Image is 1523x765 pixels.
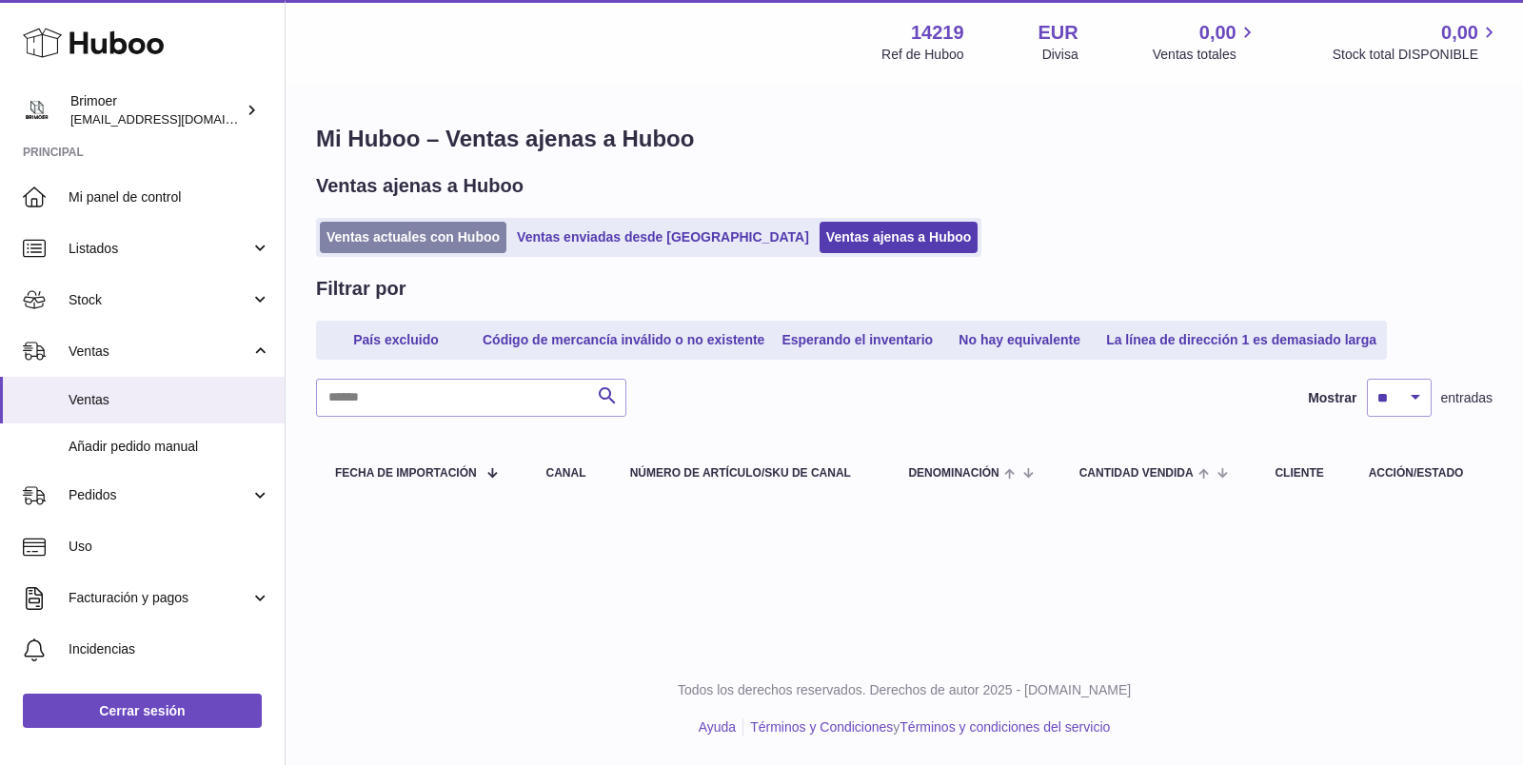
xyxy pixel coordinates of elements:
[1441,20,1478,46] span: 0,00
[943,324,1096,356] a: No hay equivalente
[316,276,405,302] h2: Filtrar por
[881,46,963,64] div: Ref de Huboo
[1099,324,1383,356] a: La línea de dirección 1 es demasiado larga
[69,589,250,607] span: Facturación y pagos
[69,240,250,258] span: Listados
[911,20,964,46] strong: 14219
[69,438,270,456] span: Añadir pedido manual
[743,718,1110,736] li: y
[750,719,893,735] a: Términos y Condiciones
[69,391,270,409] span: Ventas
[320,222,506,253] a: Ventas actuales con Huboo
[900,719,1110,735] a: Términos y condiciones del servicio
[1199,20,1236,46] span: 0,00
[70,111,280,127] span: [EMAIL_ADDRESS][DOMAIN_NAME]
[1153,46,1258,64] span: Ventas totales
[23,96,51,125] img: oroses@renuevo.es
[546,467,592,480] div: Canal
[69,538,270,556] span: Uso
[69,291,250,309] span: Stock
[69,486,250,504] span: Pedidos
[820,222,979,253] a: Ventas ajenas a Huboo
[1333,46,1500,64] span: Stock total DISPONIBLE
[630,467,871,480] div: Número de artículo/SKU de canal
[335,467,477,480] span: Fecha de importación
[1038,20,1078,46] strong: EUR
[1079,467,1194,480] span: Cantidad vendida
[510,222,816,253] a: Ventas enviadas desde [GEOGRAPHIC_DATA]
[1441,389,1493,407] span: entradas
[316,124,1493,154] h1: Mi Huboo – Ventas ajenas a Huboo
[70,92,242,128] div: Brimoer
[69,188,270,206] span: Mi panel de control
[1308,389,1356,407] label: Mostrar
[1153,20,1258,64] a: 0,00 Ventas totales
[1333,20,1500,64] a: 0,00 Stock total DISPONIBLE
[1369,467,1474,480] div: Acción/Estado
[1275,467,1330,480] div: Cliente
[301,681,1508,699] p: Todos los derechos reservados. Derechos de autor 2025 - [DOMAIN_NAME]
[69,343,250,361] span: Ventas
[316,173,524,199] h2: Ventas ajenas a Huboo
[23,694,262,728] a: Cerrar sesión
[476,324,771,356] a: Código de mercancía inválido o no existente
[320,324,472,356] a: País excluido
[69,640,270,658] span: Incidencias
[775,324,940,356] a: Esperando el inventario
[1042,46,1078,64] div: Divisa
[699,719,736,735] a: Ayuda
[908,467,999,480] span: Denominación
